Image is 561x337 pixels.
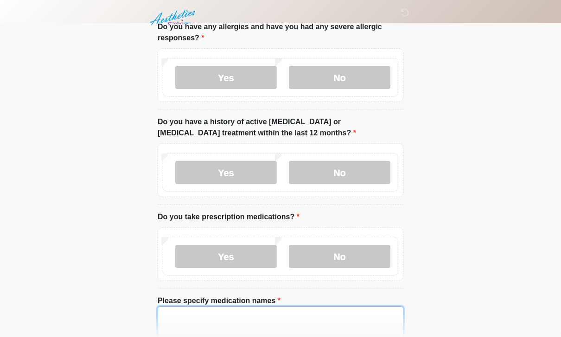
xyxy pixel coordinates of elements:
img: Aesthetics by Emediate Cure Logo [148,7,199,28]
label: Yes [175,245,277,268]
label: No [289,66,390,89]
label: Do you have a history of active [MEDICAL_DATA] or [MEDICAL_DATA] treatment within the last 12 mon... [158,116,403,139]
label: Yes [175,161,277,184]
label: Do you take prescription medications? [158,211,300,223]
label: No [289,245,390,268]
label: Please specify medication names [158,295,280,306]
label: Yes [175,66,277,89]
label: No [289,161,390,184]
